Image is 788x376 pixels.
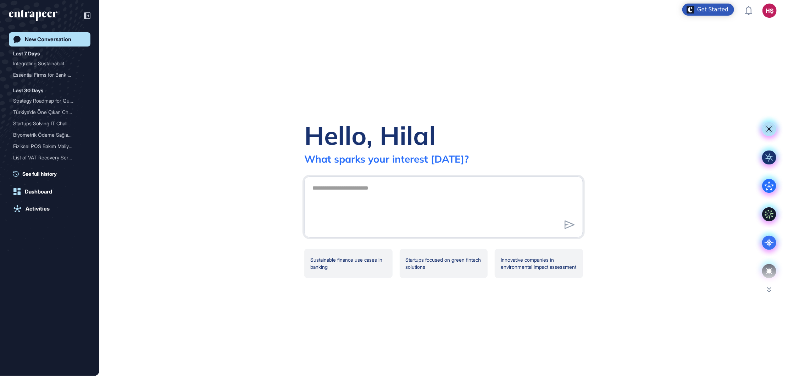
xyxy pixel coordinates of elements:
div: Last 7 Days [13,49,40,58]
a: Activities [9,202,90,216]
div: entrapeer-logo [9,10,57,21]
div: Türkiye'de Öne Çıkan Chat... [13,107,81,118]
div: Biyometrik Ödeme Sağlayıcı Türkiye Merkezli Startuplar [13,129,86,141]
div: Startups Solving IT Chall... [13,118,81,129]
div: Last 30 Days [13,86,43,95]
div: Open Get Started checklist [682,4,734,16]
div: Integrating Sustainability Applications for Bank Customers [13,58,86,69]
div: What sparks your interest [DATE]? [304,153,469,165]
div: Fiziksel POS Bakım Maliye... [13,141,81,152]
a: See full history [13,170,90,178]
div: Activities [26,206,50,212]
img: launcher-image-alternative-text [687,6,694,13]
div: Türkiye'de Öne Çıkan Chatbot Çözümleri Sunan Startuplar [13,107,86,118]
div: Strategy Roadmap for Quan... [13,95,81,107]
div: Essential Firms for Bank ... [13,69,81,81]
div: Strategy Roadmap for Quantum Adaptation in Banking [13,95,86,107]
a: New Conversation [9,32,90,47]
div: Biyometrik Ödeme Sağlayıc... [13,129,81,141]
button: HŞ [762,4,777,18]
a: Dashboard [9,185,90,199]
div: Sustainable finance use cases in banking [304,249,393,278]
div: Fiziksel POS Bakım Maliyetlerini Azaltan Startuplar [13,141,86,152]
div: Essential Firms for Bank Collaborations: Established and Startup Companies [13,69,86,81]
span: See full history [22,170,57,178]
div: Integrating Sustainabilit... [13,58,81,69]
div: Get Started [697,6,728,13]
div: Startups focused on green fintech solutions [400,249,488,278]
div: Startups Solving IT Challenges for Large Companies [13,118,86,129]
div: Hello, Hilal [304,119,436,151]
div: New Conversation [25,36,71,43]
div: Dashboard [25,189,52,195]
div: List of VAT Recovery Service Providers Similar to Revenir [13,152,86,163]
div: Innovative companies in environmental impact assessment [495,249,583,278]
div: List of VAT Recovery Serv... [13,152,81,163]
